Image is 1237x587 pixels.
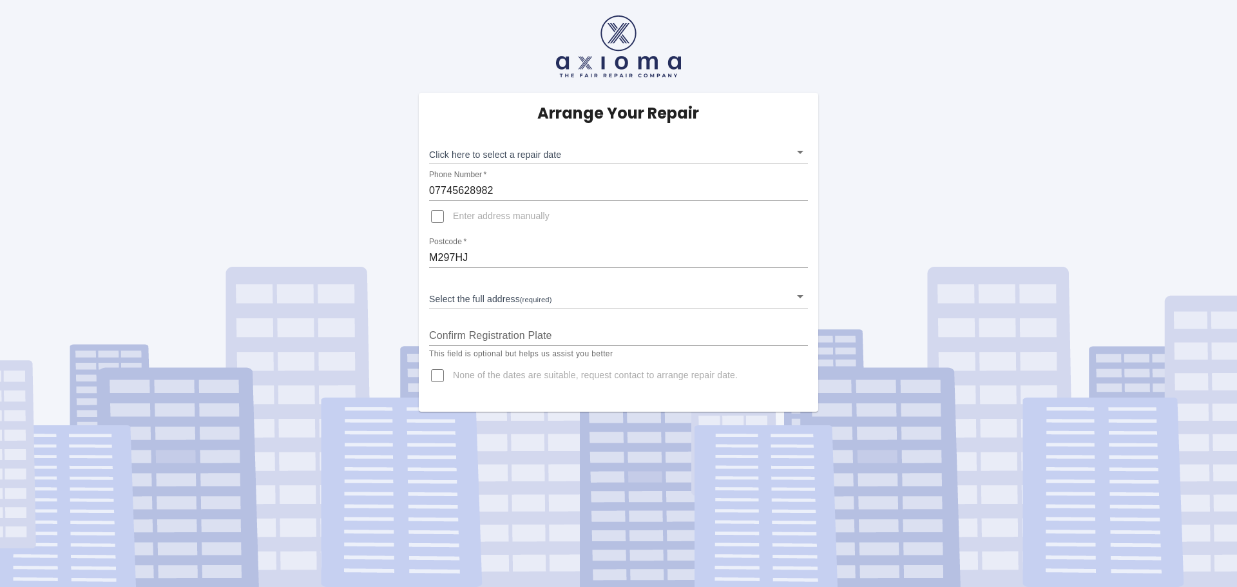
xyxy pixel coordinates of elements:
[429,236,466,247] label: Postcode
[453,210,550,223] span: Enter address manually
[429,169,486,180] label: Phone Number
[537,103,699,124] h5: Arrange Your Repair
[556,15,681,77] img: axioma
[453,369,738,382] span: None of the dates are suitable, request contact to arrange repair date.
[429,348,808,361] p: This field is optional but helps us assist you better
